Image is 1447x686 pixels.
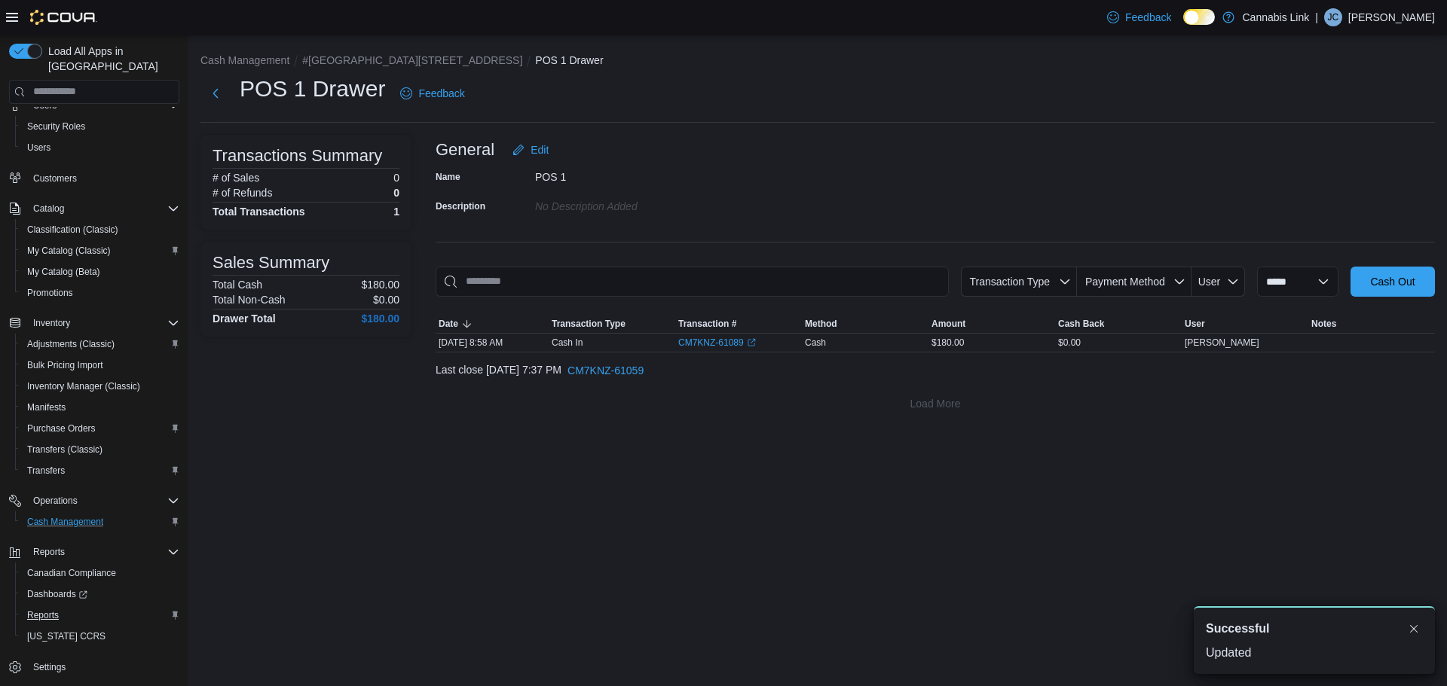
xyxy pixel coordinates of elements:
[436,267,949,297] input: This is a search bar. As you type, the results lower in the page will automatically filter.
[21,627,179,645] span: Washington CCRS
[552,337,583,349] p: Cash In
[3,198,185,219] button: Catalog
[805,318,837,330] span: Method
[21,398,72,416] a: Manifests
[15,397,185,418] button: Manifests
[27,516,103,528] span: Cash Management
[42,44,179,74] span: Load All Apps in [GEOGRAPHIC_DATA]
[21,335,179,353] span: Adjustments (Classic)
[240,74,385,104] h1: POS 1 Drawer
[535,194,737,212] div: No Description added
[15,282,185,303] button: Promotions
[1324,8,1342,26] div: Jenna Coles
[373,294,399,306] p: $0.00
[15,261,185,282] button: My Catalog (Beta)
[15,240,185,261] button: My Catalog (Classic)
[21,221,124,239] a: Classification (Classic)
[15,334,185,355] button: Adjustments (Classic)
[21,606,179,624] span: Reports
[27,492,84,510] button: Operations
[747,338,756,347] svg: External link
[675,315,802,333] button: Transaction #
[15,626,185,647] button: [US_STATE] CCRS
[302,54,522,66] button: #[GEOGRAPHIC_DATA][STREET_ADDRESS]
[15,439,185,460] button: Transfers (Classic)
[33,203,64,215] span: Catalog
[969,276,1050,288] span: Transaction Type
[436,200,485,212] label: Description
[15,460,185,481] button: Transfers
[1311,318,1336,330] span: Notes
[361,313,399,325] h4: $180.00
[932,318,965,330] span: Amount
[1183,25,1184,26] span: Dark Mode
[33,661,66,673] span: Settings
[1370,274,1415,289] span: Cash Out
[910,396,961,411] span: Load More
[21,139,179,157] span: Users
[506,135,555,165] button: Edit
[3,313,185,334] button: Inventory
[27,465,65,477] span: Transfers
[21,242,179,260] span: My Catalog (Classic)
[21,139,57,157] a: Users
[15,418,185,439] button: Purchase Orders
[27,492,179,510] span: Operations
[15,563,185,584] button: Canadian Compliance
[213,187,272,199] h6: # of Refunds
[418,86,464,101] span: Feedback
[932,337,964,349] span: $180.00
[1206,644,1423,662] div: Updated
[678,318,736,330] span: Transaction #
[15,137,185,158] button: Users
[200,78,231,108] button: Next
[27,630,106,642] span: [US_STATE] CCRS
[200,54,289,66] button: Cash Management
[678,337,756,349] a: CM7KNZ-61089External link
[1308,315,1435,333] button: Notes
[3,656,185,678] button: Settings
[27,380,140,392] span: Inventory Manager (Classic)
[21,564,179,582] span: Canadian Compliance
[213,294,286,306] h6: Total Non-Cash
[21,242,117,260] a: My Catalog (Classic)
[1185,318,1205,330] span: User
[213,206,305,218] h4: Total Transactions
[33,172,77,184] span: Customers
[1198,276,1221,288] span: User
[3,490,185,511] button: Operations
[21,356,109,374] a: Bulk Pricing Import
[21,284,179,302] span: Promotions
[1085,276,1165,288] span: Payment Method
[21,441,179,459] span: Transfers (Classic)
[1182,315,1308,333] button: User
[213,147,382,165] h3: Transactions Summary
[27,314,76,332] button: Inventory
[21,627,112,645] a: [US_STATE] CCRS
[27,245,111,257] span: My Catalog (Classic)
[27,266,100,278] span: My Catalog (Beta)
[15,355,185,376] button: Bulk Pricing Import
[15,511,185,532] button: Cash Management
[21,462,71,480] a: Transfers
[27,444,102,456] span: Transfers (Classic)
[1192,267,1245,297] button: User
[27,120,85,133] span: Security Roles
[213,172,259,184] h6: # of Sales
[1405,620,1423,638] button: Dismiss toast
[21,335,121,353] a: Adjustments (Classic)
[213,313,276,325] h4: Drawer Total
[33,546,65,558] span: Reports
[531,142,549,157] span: Edit
[27,567,116,579] span: Canadian Compliance
[213,279,262,291] h6: Total Cash
[27,359,103,371] span: Bulk Pricing Import
[561,355,650,386] button: CM7KNZ-61059
[1351,267,1435,297] button: Cash Out
[1055,315,1182,333] button: Cash Back
[1242,8,1309,26] p: Cannabis Link
[27,142,50,154] span: Users
[33,495,78,507] span: Operations
[436,171,460,183] label: Name
[1328,8,1339,26] span: JC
